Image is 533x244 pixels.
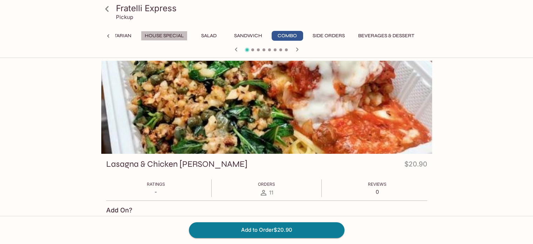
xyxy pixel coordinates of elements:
button: Sandwich [230,31,266,41]
span: 11 [269,189,273,196]
p: Pickup [116,14,133,20]
p: 0 [368,189,387,195]
h4: $20.90 [404,159,427,172]
button: Add to Order$20.90 [189,222,344,238]
span: Ratings [147,182,165,187]
button: House Special [141,31,187,41]
div: Lasagna & Chicken Basilio [101,61,432,154]
button: Side Orders [309,31,349,41]
span: Orders [258,182,275,187]
h4: Add On? [106,206,132,214]
span: Reviews [368,182,387,187]
h3: Lasagna & Chicken [PERSON_NAME] [106,159,247,170]
h3: Fratelli Express [116,3,429,14]
button: Salad [193,31,225,41]
button: Beverages & Dessert [354,31,418,41]
button: Combo [272,31,303,41]
p: - [147,189,165,195]
button: Vegetarian [97,31,135,41]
